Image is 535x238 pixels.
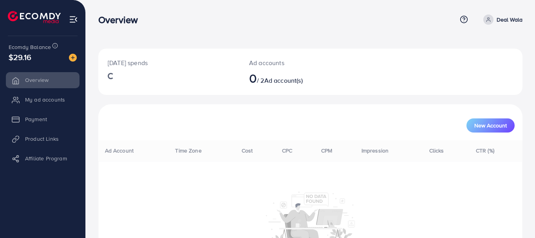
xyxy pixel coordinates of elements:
[264,76,303,85] span: Ad account(s)
[466,118,515,133] button: New Account
[98,14,144,25] h3: Overview
[8,11,61,23] img: logo
[249,69,257,87] span: 0
[69,54,77,62] img: image
[474,123,507,128] span: New Account
[108,58,230,67] p: [DATE] spends
[69,15,78,24] img: menu
[480,15,522,25] a: Deal Wala
[497,15,522,24] p: Deal Wala
[9,43,51,51] span: Ecomdy Balance
[249,58,336,67] p: Ad accounts
[249,71,336,85] h2: / 2
[9,51,31,63] span: $29.16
